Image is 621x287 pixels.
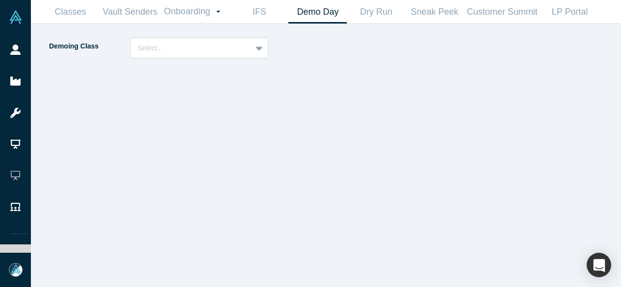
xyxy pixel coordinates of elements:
img: Alchemist Vault Logo [9,10,23,24]
a: Onboarding [160,0,230,23]
a: Sneak Peek [405,0,464,24]
label: Demoing Class [48,38,130,55]
a: IFS [230,0,288,24]
a: Classes [41,0,100,24]
a: LP Portal [541,0,599,24]
a: Customer Summit [464,0,541,24]
a: Vault Senders [100,0,160,24]
img: Mia Scott's Account [9,263,23,277]
a: Dry Run [347,0,405,24]
a: Demo Day [288,0,347,24]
